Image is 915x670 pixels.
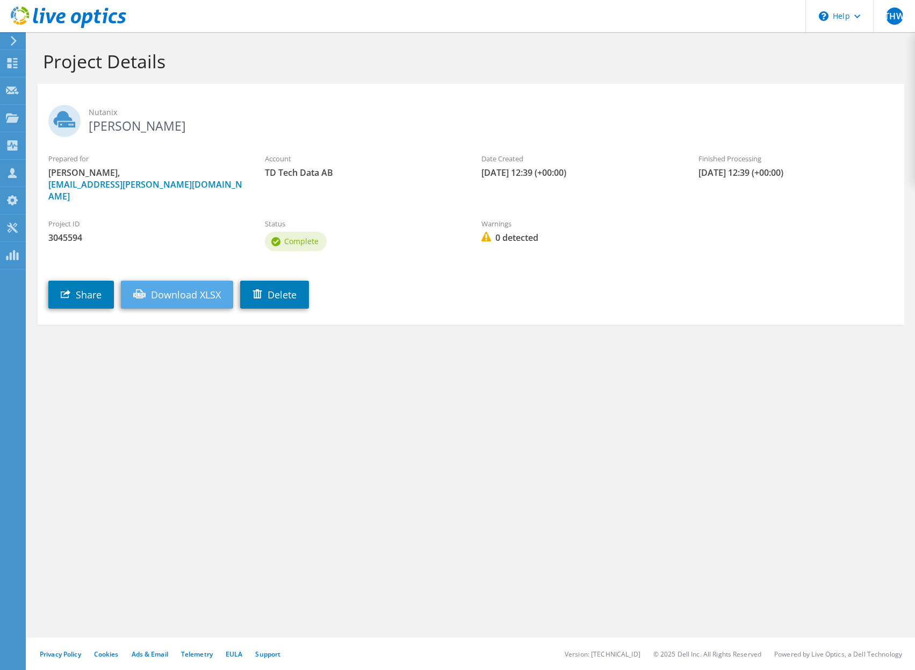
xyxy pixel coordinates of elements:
span: Complete [284,236,319,246]
a: Ads & Email [132,650,168,659]
span: [PERSON_NAME], [48,167,243,202]
a: Download XLSX [121,281,233,309]
li: Powered by Live Optics, a Dell Technology [774,650,902,659]
a: Share [48,281,114,309]
label: Prepared for [48,153,243,164]
label: Warnings [481,218,676,229]
span: 3045594 [48,232,243,244]
a: Telemetry [181,650,213,659]
svg: \n [819,11,828,21]
a: Support [255,650,280,659]
label: Finished Processing [698,153,894,164]
label: Status [265,218,460,229]
li: © 2025 Dell Inc. All Rights Reserved [653,650,761,659]
a: Privacy Policy [40,650,81,659]
a: EULA [226,650,242,659]
h1: Project Details [43,50,894,73]
span: [DATE] 12:39 (+00:00) [698,167,894,179]
a: Cookies [94,650,119,659]
a: [EMAIL_ADDRESS][PERSON_NAME][DOMAIN_NAME] [48,179,242,202]
span: Nutanix [89,106,894,118]
span: 0 detected [481,232,676,244]
span: [DATE] 12:39 (+00:00) [481,167,676,179]
li: Version: [TECHNICAL_ID] [565,650,640,659]
label: Date Created [481,153,676,164]
a: Delete [240,281,309,309]
label: Project ID [48,218,243,229]
span: THW [886,8,903,25]
span: TD Tech Data AB [265,167,460,179]
h2: [PERSON_NAME] [48,105,894,132]
label: Account [265,153,460,164]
